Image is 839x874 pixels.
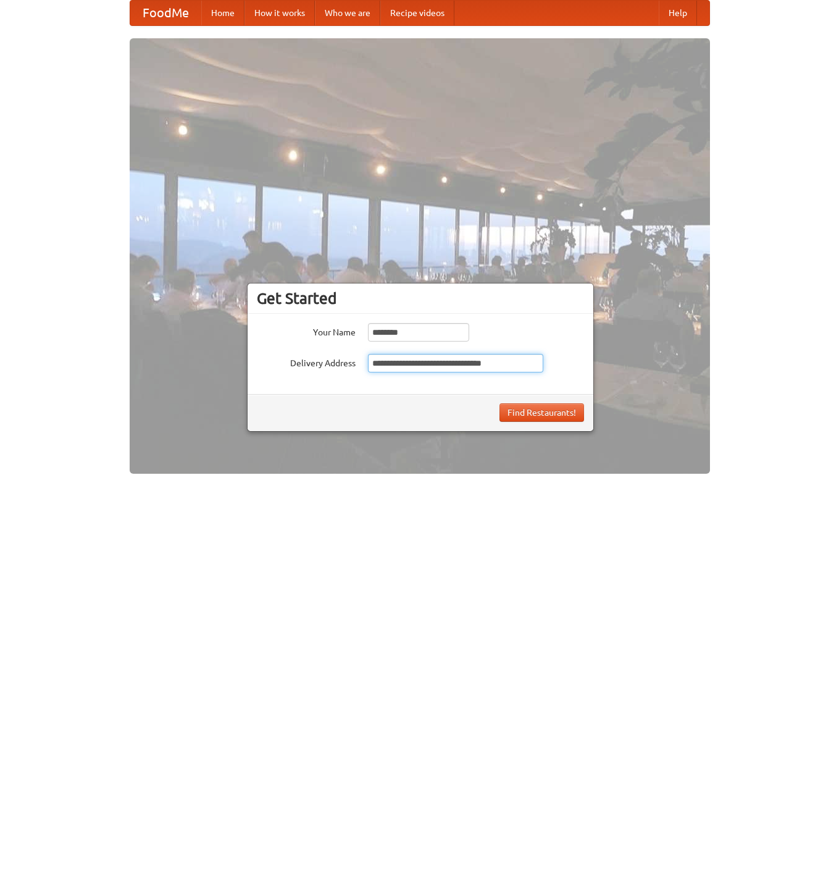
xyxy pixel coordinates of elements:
label: Your Name [257,323,356,338]
a: FoodMe [130,1,201,25]
a: Help [659,1,697,25]
h3: Get Started [257,289,584,308]
label: Delivery Address [257,354,356,369]
a: Recipe videos [380,1,454,25]
a: How it works [244,1,315,25]
button: Find Restaurants! [499,403,584,422]
a: Who we are [315,1,380,25]
a: Home [201,1,244,25]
